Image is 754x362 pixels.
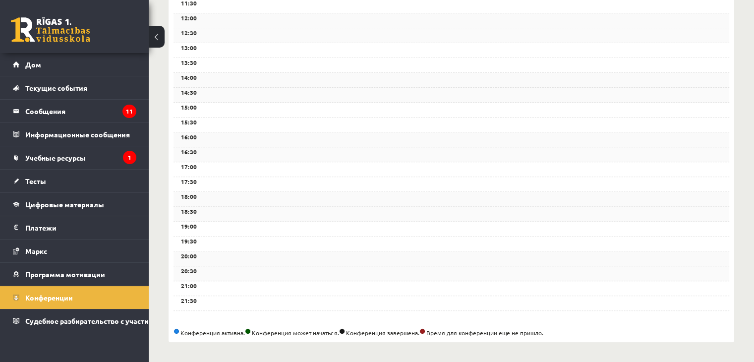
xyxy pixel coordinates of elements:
font: Тесты [25,177,46,185]
font: 18:30 [181,207,197,215]
font: 1 [128,153,131,161]
font: Платежи [25,223,57,232]
a: Сообщения11 [13,100,136,122]
font: Сообщения [25,107,65,116]
font: 20:30 [181,267,197,275]
font: Учебные ресурсы [25,153,86,162]
font: 14:30 [181,88,197,96]
font: Конференция активна. [180,329,245,337]
font: Маркс [25,246,47,255]
font: 11 [126,107,133,115]
font: 19:30 [181,237,197,245]
font: Дом [25,60,41,69]
a: Конференции [13,286,136,309]
a: Дом [13,53,136,76]
font: Текущие события [25,83,87,92]
font: Конференция завершена. [346,329,419,337]
a: Учебные ресурсы [13,146,136,169]
font: Программа мотивации [25,270,105,279]
font: Цифровые материалы [25,200,104,209]
font: 21:30 [181,297,197,304]
font: 21:00 [181,282,197,290]
font: 13:00 [181,44,197,52]
a: Платежи [13,216,136,239]
font: Время для конференции еще не пришло. [426,329,543,337]
font: 15:30 [181,118,197,126]
a: Рижская 1-я средняя школа заочного обучения [11,17,90,42]
a: Маркс [13,240,136,262]
font: 16:30 [181,148,197,156]
font: 19:00 [181,222,197,230]
a: Информационные сообщения1 [13,123,136,146]
a: Судебное разбирательство с участием [PERSON_NAME] [13,309,136,332]
font: 12:00 [181,14,197,22]
font: 18:00 [181,192,197,200]
font: 17:00 [181,163,197,171]
font: Конференция может начаться. [252,329,339,337]
font: Конференции [25,293,73,302]
font: Информационные сообщения [25,130,130,139]
font: 20:00 [181,252,197,260]
font: 16:00 [181,133,197,141]
font: 14:00 [181,73,197,81]
a: Тесты [13,170,136,192]
a: Программа мотивации [13,263,136,286]
font: Судебное разбирательство с участием [PERSON_NAME] [25,316,217,325]
font: 17:30 [181,178,197,185]
font: 15:00 [181,103,197,111]
a: Цифровые материалы [13,193,136,216]
font: 13:30 [181,59,197,66]
font: 12:30 [181,29,197,37]
a: Текущие события [13,76,136,99]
